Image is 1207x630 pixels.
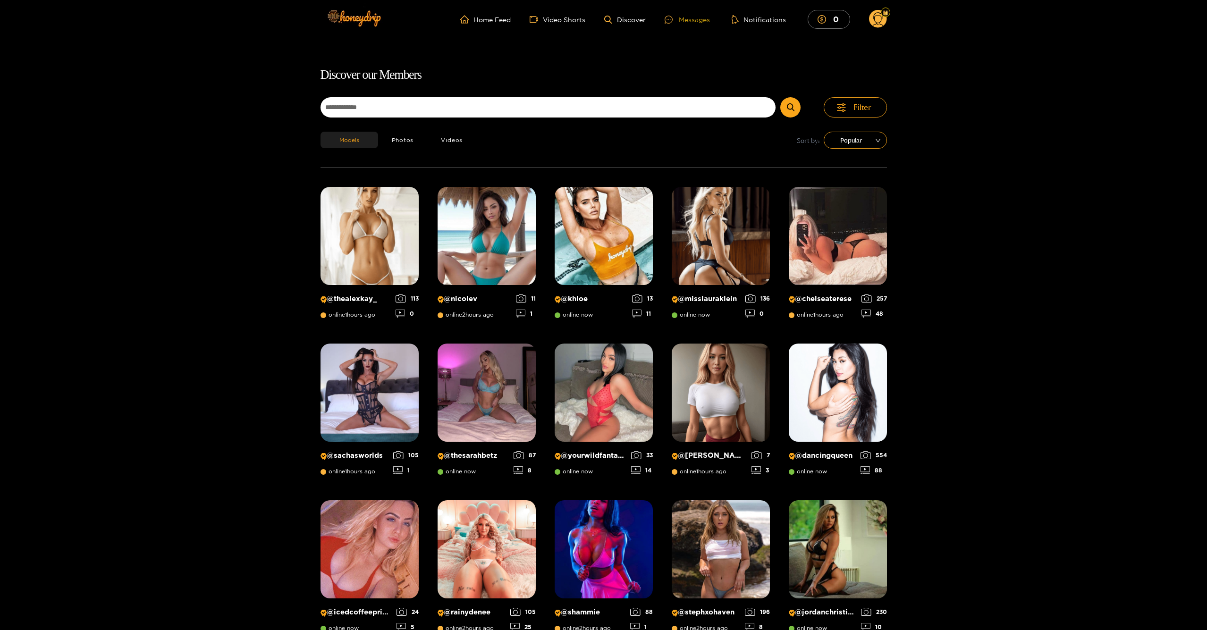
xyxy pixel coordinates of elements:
span: online 1 hours ago [672,468,726,475]
img: Creator Profile Image: rainydenee [438,500,536,598]
a: Creator Profile Image: khloe@khloeonline now1311 [555,187,653,325]
p: @ nicolev [438,294,511,303]
div: 113 [396,294,419,302]
p: @ stephxohaven [672,608,740,617]
img: Creator Profile Image: nicolev [438,187,536,285]
div: 0 [396,310,419,318]
div: 257 [861,294,887,302]
div: 11 [516,294,536,302]
span: online 1 hours ago [321,311,375,318]
a: Creator Profile Image: michelle@[PERSON_NAME]online1hours ago73 [672,344,770,481]
img: Creator Profile Image: misslauraklein [672,187,770,285]
p: @ icedcoffeeprincess [321,608,392,617]
button: Photos [378,132,428,148]
img: Creator Profile Image: dancingqueen [789,344,887,442]
img: Creator Profile Image: thesarahbetz [438,344,536,442]
p: @ shammie [555,608,625,617]
span: Popular [831,133,880,147]
span: video-camera [530,15,543,24]
div: 7 [751,451,770,459]
button: Notifications [729,15,789,24]
div: 88 [861,466,887,474]
img: Creator Profile Image: chelseaterese [789,187,887,285]
a: Creator Profile Image: thealexkay_@thealexkay_online1hours ago1130 [321,187,419,325]
h1: Discover our Members [321,65,887,85]
span: online now [672,311,710,318]
div: 88 [630,608,653,616]
div: 105 [510,608,536,616]
p: @ [PERSON_NAME] [672,451,747,460]
div: 24 [397,608,419,616]
a: Creator Profile Image: dancingqueen@dancingqueenonline now55488 [789,344,887,481]
img: Fan Level [883,10,888,16]
p: @ jordanchristine_15 [789,608,856,617]
a: Creator Profile Image: sachasworlds@sachasworldsonline1hours ago1051 [321,344,419,481]
a: Creator Profile Image: nicolev@nicolevonline2hours ago111 [438,187,536,325]
span: online now [438,468,476,475]
button: Filter [824,97,887,118]
img: Creator Profile Image: stephxohaven [672,500,770,598]
div: 0 [745,310,770,318]
div: 230 [861,608,887,616]
img: Creator Profile Image: shammie [555,500,653,598]
mark: 0 [832,14,840,24]
div: 105 [393,451,419,459]
div: 196 [745,608,770,616]
button: Videos [427,132,476,148]
a: Video Shorts [530,15,585,24]
p: @ thealexkay_ [321,294,391,303]
div: 33 [631,451,653,459]
img: Creator Profile Image: sachasworlds [321,344,419,442]
img: Creator Profile Image: michelle [672,344,770,442]
p: @ khloe [555,294,627,303]
div: 3 [751,466,770,474]
button: 0 [808,10,850,28]
div: 48 [861,310,887,318]
p: @ rainydenee [438,608,506,617]
a: Creator Profile Image: chelseaterese@chelseatereseonline1hours ago25748 [789,187,887,325]
p: @ dancingqueen [789,451,856,460]
a: Home Feed [460,15,511,24]
p: @ yourwildfantasyy69 [555,451,626,460]
span: online 2 hours ago [438,311,494,318]
span: online now [555,468,593,475]
span: online now [789,468,827,475]
span: home [460,15,473,24]
p: @ thesarahbetz [438,451,509,460]
a: Creator Profile Image: thesarahbetz@thesarahbetzonline now878 [438,344,536,481]
a: Creator Profile Image: yourwildfantasyy69@yourwildfantasyy69online now3314 [555,344,653,481]
img: Creator Profile Image: yourwildfantasyy69 [555,344,653,442]
span: online 1 hours ago [321,468,375,475]
span: online 1 hours ago [789,311,844,318]
button: Submit Search [780,97,801,118]
div: 1 [393,466,419,474]
div: 136 [745,294,770,302]
p: @ sachasworlds [321,451,388,460]
p: @ misslauraklein [672,294,741,303]
img: Creator Profile Image: thealexkay_ [321,187,419,285]
img: Creator Profile Image: jordanchristine_15 [789,500,887,598]
div: 13 [632,294,653,302]
div: 8 [514,466,536,474]
span: Filter [853,102,871,113]
span: Sort by: [797,135,820,146]
div: 87 [514,451,536,459]
a: Discover [604,16,645,24]
div: 554 [861,451,887,459]
div: sort [824,132,887,149]
img: Creator Profile Image: khloe [555,187,653,285]
span: online now [555,311,593,318]
a: Creator Profile Image: misslauraklein@misslaurakleinonline now1360 [672,187,770,325]
div: 11 [632,310,653,318]
p: @ chelseaterese [789,294,857,303]
div: 1 [516,310,536,318]
img: Creator Profile Image: icedcoffeeprincess [321,500,419,598]
div: 14 [631,466,653,474]
button: Models [321,132,378,148]
div: Messages [665,14,710,25]
span: dollar [818,15,831,24]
